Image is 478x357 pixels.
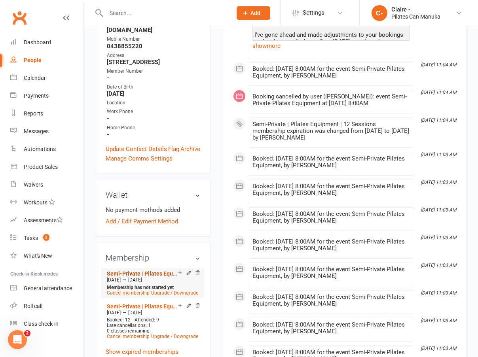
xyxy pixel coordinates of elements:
[135,317,159,323] span: Attended: 9
[252,294,410,307] div: Booked: [DATE] 8:00AM for the event Semi-Private Pilates Equipment, by [PERSON_NAME]
[252,40,410,51] a: show more
[421,179,456,185] i: [DATE] 11:03 AM
[151,334,198,339] a: Upgrade / Downgrade
[106,144,167,154] a: Update Contact Details
[252,183,410,196] div: Booked: [DATE] 8:00AM for the event Semi-Private Pilates Equipment, by [PERSON_NAME]
[24,164,58,170] div: Product Sales
[421,290,456,296] i: [DATE] 11:03 AM
[107,43,200,50] strong: 0438855220
[421,152,456,157] i: [DATE] 11:03 AM
[10,176,83,194] a: Waivers
[107,328,150,334] span: 0 classes remaining
[107,317,131,323] span: Booked: 12
[107,90,200,97] strong: [DATE]
[24,75,46,81] div: Calendar
[107,115,200,122] strong: -
[43,234,49,241] span: 5
[107,285,174,290] strong: Membership has not started yet
[421,117,456,123] i: [DATE] 11:04 AM
[24,57,42,63] div: People
[106,191,200,199] h3: Wallet
[24,321,59,327] div: Class check-in
[10,280,83,297] a: General attendance kiosk mode
[107,277,121,283] span: [DATE]
[24,330,30,336] span: 2
[151,290,198,296] a: Upgrade / Downgrade
[24,39,51,45] div: Dashboard
[107,290,150,296] a: Cancel membership
[391,6,440,13] div: Claire -
[10,123,83,140] a: Messages
[24,181,43,188] div: Waivers
[421,235,456,240] i: [DATE] 11:03 AM
[107,124,200,132] div: Home Phone
[24,93,49,99] div: Payments
[105,277,200,283] div: —
[24,217,63,223] div: Assessments
[252,238,410,252] div: Booked: [DATE] 8:00AM for the event Semi-Private Pilates Equipment, by [PERSON_NAME]
[10,34,83,51] a: Dashboard
[24,128,49,134] div: Messages
[106,217,178,226] a: Add / Edit Payment Method
[10,297,83,315] a: Roll call
[10,69,83,87] a: Calendar
[168,144,179,154] a: Flag
[421,207,456,213] i: [DATE] 11:03 AM
[106,253,200,262] h3: Membership
[107,108,200,115] div: Work Phone
[107,310,121,315] span: [DATE]
[106,348,178,355] a: Show expired memberships
[10,105,83,123] a: Reports
[303,4,324,22] span: Settings
[107,303,178,310] a: Semi-Private | Pilates Equipment | 12 Sessions
[421,90,456,95] i: [DATE] 11:04 AM
[10,315,83,333] a: Class kiosk mode
[252,155,410,169] div: Booked: [DATE] 8:00AM for the event Semi-Private Pilates Equipment, by [PERSON_NAME]
[9,8,29,28] a: Clubworx
[107,270,178,277] a: Semi-Private | Pilates Equipment | 12 Sessions
[250,10,260,16] span: Add
[107,68,200,75] div: Member Number
[24,199,47,206] div: Workouts
[24,146,56,152] div: Automations
[107,323,198,328] div: Late cancellations: 1
[107,74,200,81] strong: -
[180,144,200,154] a: Archive
[104,8,226,19] input: Search...
[10,87,83,105] a: Payments
[10,51,83,69] a: People
[24,285,72,291] div: General attendance
[107,334,150,339] a: Cancel membership
[107,59,200,66] strong: [STREET_ADDRESS]
[10,194,83,212] a: Workouts
[252,211,410,224] div: Booked: [DATE] 8:00AM for the event Semi-Private Pilates Equipment, by [PERSON_NAME]
[10,140,83,158] a: Automations
[107,52,200,59] div: Address
[107,36,200,43] div: Mobile Number
[24,303,42,309] div: Roll call
[10,212,83,229] a: Assessments
[106,154,173,163] a: Manage Comms Settings
[10,229,83,247] a: Tasks 5
[106,205,200,215] li: No payment methods added
[421,346,456,351] i: [DATE] 11:03 AM
[105,310,200,316] div: —
[252,266,410,280] div: Booked: [DATE] 8:00AM for the event Semi-Private Pilates Equipment, by [PERSON_NAME]
[24,253,52,259] div: What's New
[10,158,83,176] a: Product Sales
[421,263,456,268] i: [DATE] 11:03 AM
[252,321,410,335] div: Booked: [DATE] 8:00AM for the event Semi-Private Pilates Equipment, by [PERSON_NAME]
[391,13,440,20] div: Pilates Can Manuka
[421,62,456,68] i: [DATE] 11:04 AM
[10,247,83,265] a: What's New
[237,6,270,20] button: Add
[8,330,27,349] iframe: Intercom live chat
[128,277,142,283] span: [DATE]
[252,121,410,141] div: Semi-Private | Pilates Equipment | 12 Sessions membership expiration was changed from [DATE] to [...
[107,99,200,107] div: Location
[107,131,200,138] strong: -
[24,235,38,241] div: Tasks
[421,318,456,323] i: [DATE] 11:03 AM
[24,110,43,117] div: Reports
[252,66,410,79] div: Booked: [DATE] 8:00AM for the event Semi-Private Pilates Equipment, by [PERSON_NAME]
